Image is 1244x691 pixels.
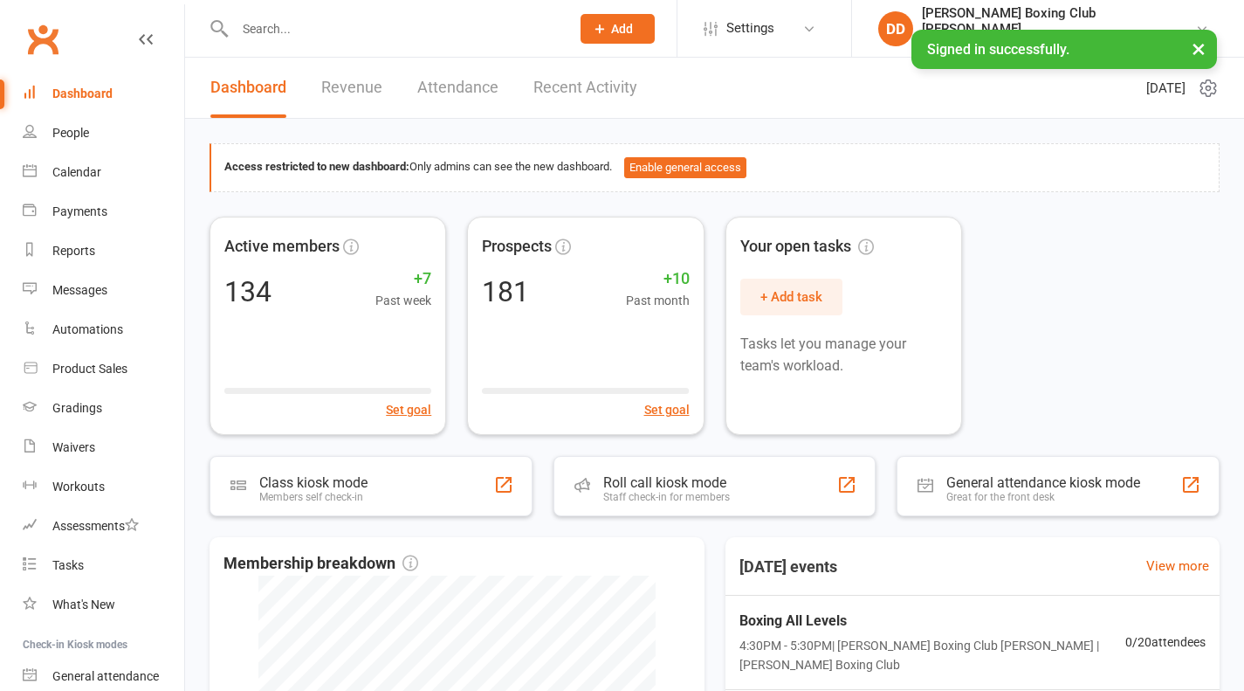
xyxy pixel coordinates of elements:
span: Active members [224,234,340,259]
a: Reports [23,231,184,271]
span: Past month [626,291,690,310]
div: Workouts [52,480,105,494]
div: 181 [482,278,529,306]
a: Gradings [23,389,184,428]
span: Past week [375,291,431,310]
a: Clubworx [21,17,65,61]
span: Add [611,22,633,36]
a: Dashboard [23,74,184,114]
div: People [52,126,89,140]
a: Attendance [417,58,498,118]
div: DD [878,11,913,46]
h3: [DATE] events [725,551,851,583]
span: +10 [626,266,690,292]
button: Set goal [386,400,431,419]
div: Gradings [52,401,102,415]
a: Workouts [23,467,184,507]
div: Reports [52,244,95,258]
button: Add [581,14,655,44]
span: Your open tasks [740,234,874,259]
a: Revenue [321,58,382,118]
span: Settings [726,9,774,48]
div: General attendance [52,669,159,683]
div: Product Sales [52,362,127,376]
div: 134 [224,278,271,306]
div: [PERSON_NAME] Boxing Club [PERSON_NAME] [922,5,1195,37]
span: Boxing All Levels [739,610,1126,632]
span: +7 [375,266,431,292]
div: Calendar [52,165,101,179]
p: Tasks let you manage your team's workload. [740,333,947,377]
div: Assessments [52,519,139,533]
a: Automations [23,310,184,349]
a: What's New [23,585,184,625]
div: Members self check-in [259,491,368,503]
a: Recent Activity [533,58,637,118]
div: Great for the front desk [946,491,1140,503]
button: Set goal [644,400,690,419]
span: 4:30PM - 5:30PM | [PERSON_NAME] Boxing Club [PERSON_NAME] | [PERSON_NAME] Boxing Club [739,636,1126,675]
div: Automations [52,322,123,336]
input: Search... [230,17,558,41]
div: Staff check-in for members [603,491,730,503]
div: Only admins can see the new dashboard. [224,157,1206,178]
strong: Access restricted to new dashboard: [224,160,409,173]
div: General attendance kiosk mode [946,474,1140,491]
span: Signed in successfully. [927,41,1069,58]
a: Dashboard [210,58,286,118]
a: Tasks [23,546,184,585]
span: [DATE] [1146,78,1186,99]
div: What's New [52,598,115,612]
a: Waivers [23,428,184,467]
button: × [1183,30,1214,67]
a: Product Sales [23,349,184,389]
span: Membership breakdown [223,551,418,577]
a: Payments [23,192,184,231]
button: Enable general access [624,157,746,178]
span: 0 / 20 attendees [1125,632,1206,652]
div: Messages [52,283,107,297]
div: Payments [52,204,107,218]
a: Messages [23,271,184,310]
a: People [23,114,184,153]
div: Tasks [52,558,84,572]
a: Assessments [23,507,184,546]
button: + Add task [740,279,842,315]
div: Dashboard [52,86,113,100]
div: Roll call kiosk mode [603,474,730,491]
div: Class kiosk mode [259,474,368,491]
a: Calendar [23,153,184,192]
span: Prospects [482,234,552,259]
a: View more [1146,556,1209,577]
div: Waivers [52,440,95,454]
